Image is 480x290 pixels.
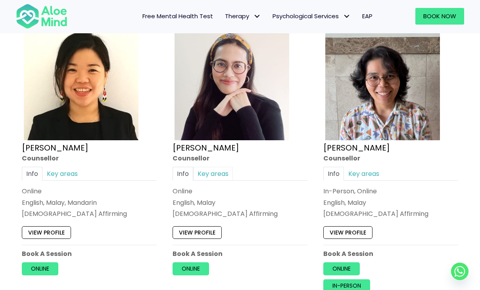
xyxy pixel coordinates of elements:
[22,249,157,258] p: Book A Session
[173,187,307,196] div: Online
[423,12,456,20] span: Book Now
[323,249,458,258] p: Book A Session
[173,154,307,163] div: Counsellor
[24,26,138,140] img: Karen Counsellor
[451,263,468,280] a: Whatsapp
[22,262,58,275] a: Online
[175,26,289,140] img: Therapist Photo Update
[273,12,350,20] span: Psychological Services
[22,198,157,207] p: English, Malay, Mandarin
[22,187,157,196] div: Online
[341,11,352,22] span: Psychological Services: submenu
[251,11,263,22] span: Therapy: submenu
[323,209,458,218] div: [DEMOGRAPHIC_DATA] Affirming
[173,167,193,181] a: Info
[325,26,440,140] img: zafeera counsellor
[173,142,239,153] a: [PERSON_NAME]
[22,226,71,239] a: View profile
[267,8,356,25] a: Psychological ServicesPsychological Services: submenu
[22,167,42,181] a: Info
[219,8,267,25] a: TherapyTherapy: submenu
[323,262,360,275] a: Online
[356,8,378,25] a: EAP
[173,226,222,239] a: View profile
[16,3,67,29] img: Aloe mind Logo
[323,167,344,181] a: Info
[22,209,157,218] div: [DEMOGRAPHIC_DATA] Affirming
[323,198,458,207] p: English, Malay
[173,209,307,218] div: [DEMOGRAPHIC_DATA] Affirming
[42,167,82,181] a: Key areas
[323,226,372,239] a: View profile
[173,249,307,258] p: Book A Session
[193,167,233,181] a: Key areas
[173,262,209,275] a: Online
[22,142,88,153] a: [PERSON_NAME]
[142,12,213,20] span: Free Mental Health Test
[362,12,372,20] span: EAP
[173,198,307,207] p: English, Malay
[344,167,384,181] a: Key areas
[225,12,261,20] span: Therapy
[323,142,390,153] a: [PERSON_NAME]
[76,8,378,25] nav: Menu
[22,154,157,163] div: Counsellor
[323,154,458,163] div: Counsellor
[136,8,219,25] a: Free Mental Health Test
[323,187,458,196] div: In-Person, Online
[415,8,464,25] a: Book Now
